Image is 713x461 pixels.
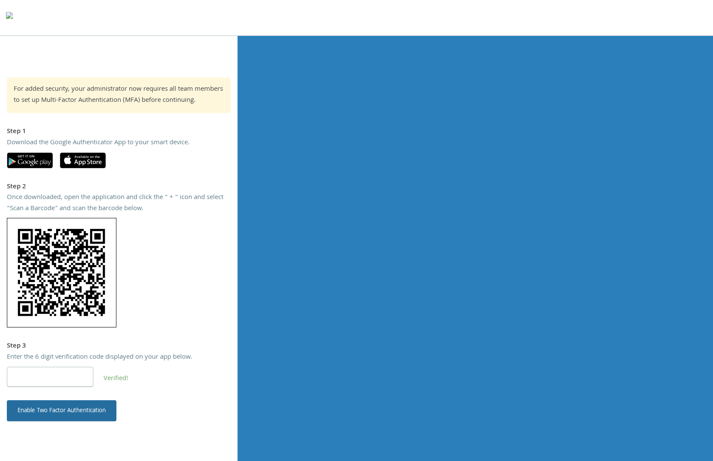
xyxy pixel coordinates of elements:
strong: Step 2 [7,181,26,193]
div: Download the Google Authenticator App to your smart device. [7,138,231,149]
img: todyl-logo-dark.svg [6,9,13,26]
div: Enter the 6 digit verification code displayed on your app below. [7,352,231,363]
div: For added security, your administrator now requires all team members to set up Multi-Factor Authe... [14,84,224,106]
img: IAAAAAElFTkSuQmCC [7,218,116,327]
strong: Step 3 [7,341,26,352]
strong: Step 1 [7,126,26,137]
span: Verified! [104,373,128,384]
div: Once downloaded, open the application and click the “ + “ icon and select “Scan a Barcode” and sc... [7,193,231,214]
img: google-play.svg [7,152,53,168]
img: apple-app-store.svg [60,152,106,168]
button: Enable Two Factor Authentication [7,400,116,421]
